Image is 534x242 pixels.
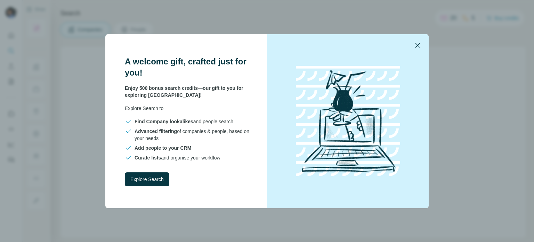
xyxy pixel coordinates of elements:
p: Explore Search to [125,105,250,112]
span: Add people to your CRM [135,145,191,151]
span: and people search [135,118,233,125]
span: of companies & people, based on your needs [135,128,250,142]
span: Explore Search [130,176,164,183]
span: Advanced filtering [135,128,177,134]
span: Find Company lookalikes [135,119,193,124]
span: and organise your workflow [135,154,220,161]
p: Enjoy 500 bonus search credits—our gift to you for exploring [GEOGRAPHIC_DATA]! [125,85,250,99]
img: laptop [285,58,411,184]
h3: A welcome gift, crafted just for you! [125,56,250,78]
span: Curate lists [135,155,161,161]
button: Explore Search [125,172,169,186]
